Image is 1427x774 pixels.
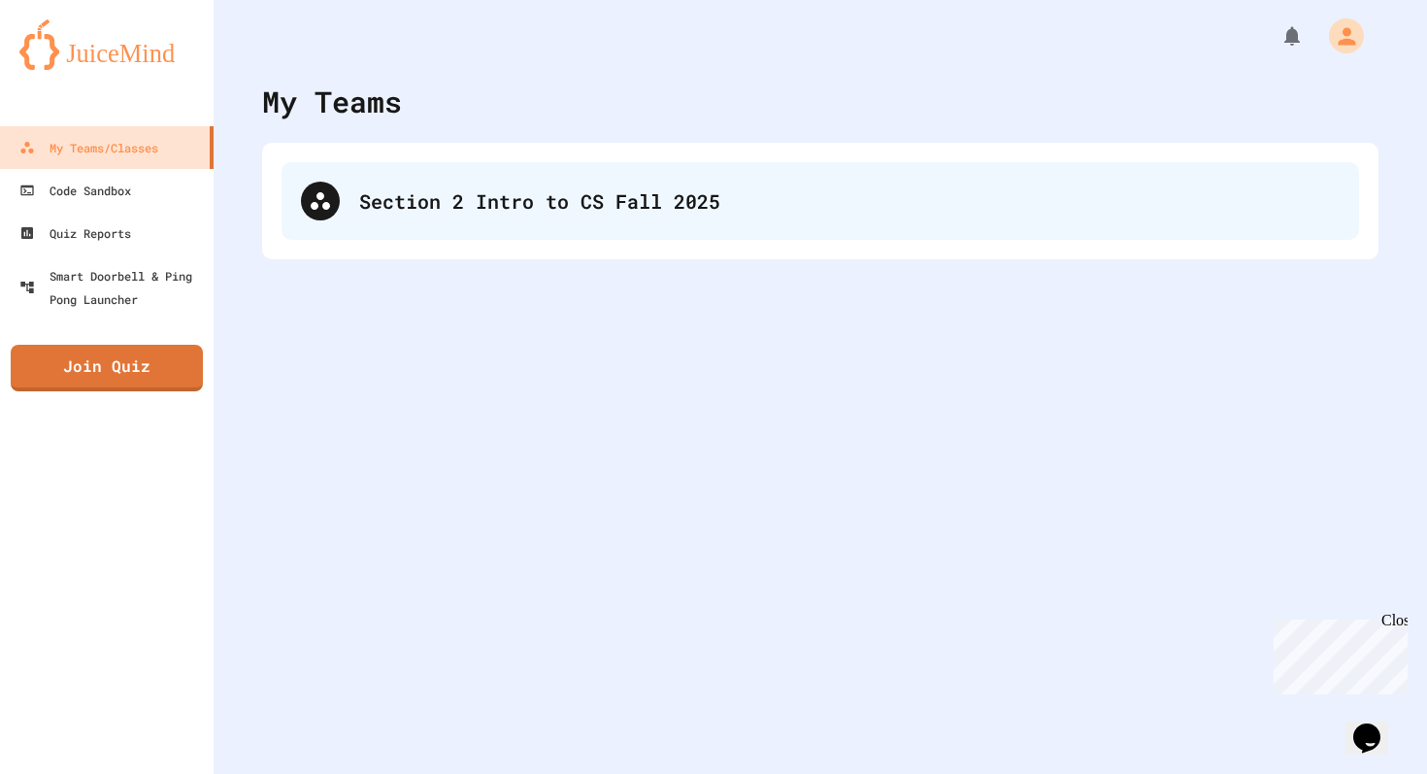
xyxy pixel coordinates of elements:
div: Section 2 Intro to CS Fall 2025 [359,186,1340,216]
div: My Account [1309,14,1369,58]
div: My Teams/Classes [19,136,158,159]
img: logo-orange.svg [19,19,194,70]
div: My Teams [262,80,402,123]
div: Quiz Reports [19,221,131,245]
div: Chat with us now!Close [8,8,134,123]
div: Code Sandbox [19,179,131,202]
div: Smart Doorbell & Ping Pong Launcher [19,264,206,311]
iframe: chat widget [1345,696,1408,755]
div: My Notifications [1244,19,1309,52]
div: Section 2 Intro to CS Fall 2025 [282,162,1359,240]
a: Join Quiz [11,345,203,391]
iframe: chat widget [1266,612,1408,694]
